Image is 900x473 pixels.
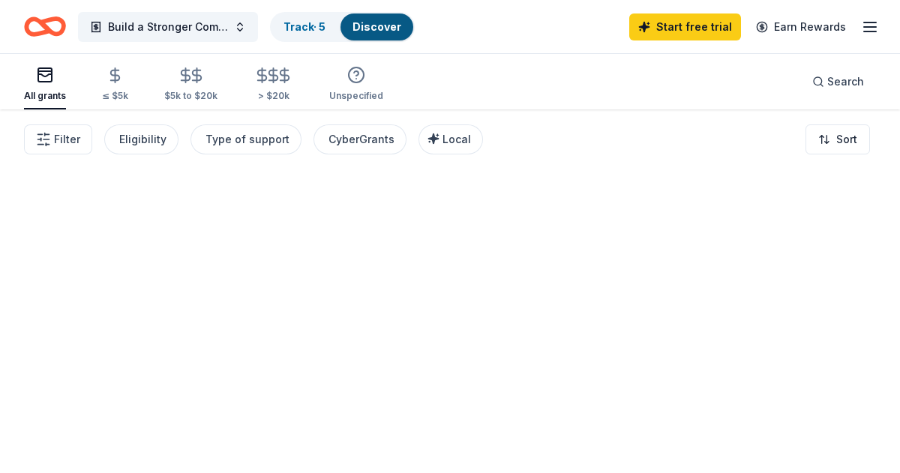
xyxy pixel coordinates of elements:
button: Search [800,67,876,97]
button: Filter [24,124,92,154]
a: Discover [352,20,401,33]
div: Eligibility [119,130,166,148]
button: Eligibility [104,124,178,154]
span: Filter [54,130,80,148]
button: All grants [24,60,66,109]
a: Track· 5 [283,20,325,33]
div: ≤ $5k [102,90,128,102]
a: Home [24,9,66,44]
span: Sort [836,130,857,148]
button: Track· 5Discover [270,12,415,42]
span: Build a Stronger Community [108,18,228,36]
button: Build a Stronger Community [78,12,258,42]
button: ≤ $5k [102,61,128,109]
a: Earn Rewards [747,13,855,40]
button: Local [418,124,483,154]
span: Local [442,133,471,145]
button: > $20k [253,61,293,109]
button: Unspecified [329,60,383,109]
div: > $20k [253,90,293,102]
button: CyberGrants [313,124,406,154]
button: Sort [805,124,870,154]
div: CyberGrants [328,130,394,148]
button: $5k to $20k [164,61,217,109]
div: $5k to $20k [164,90,217,102]
span: Search [827,73,864,91]
div: Type of support [205,130,289,148]
div: Unspecified [329,90,383,102]
button: Type of support [190,124,301,154]
div: All grants [24,90,66,102]
a: Start free trial [629,13,741,40]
